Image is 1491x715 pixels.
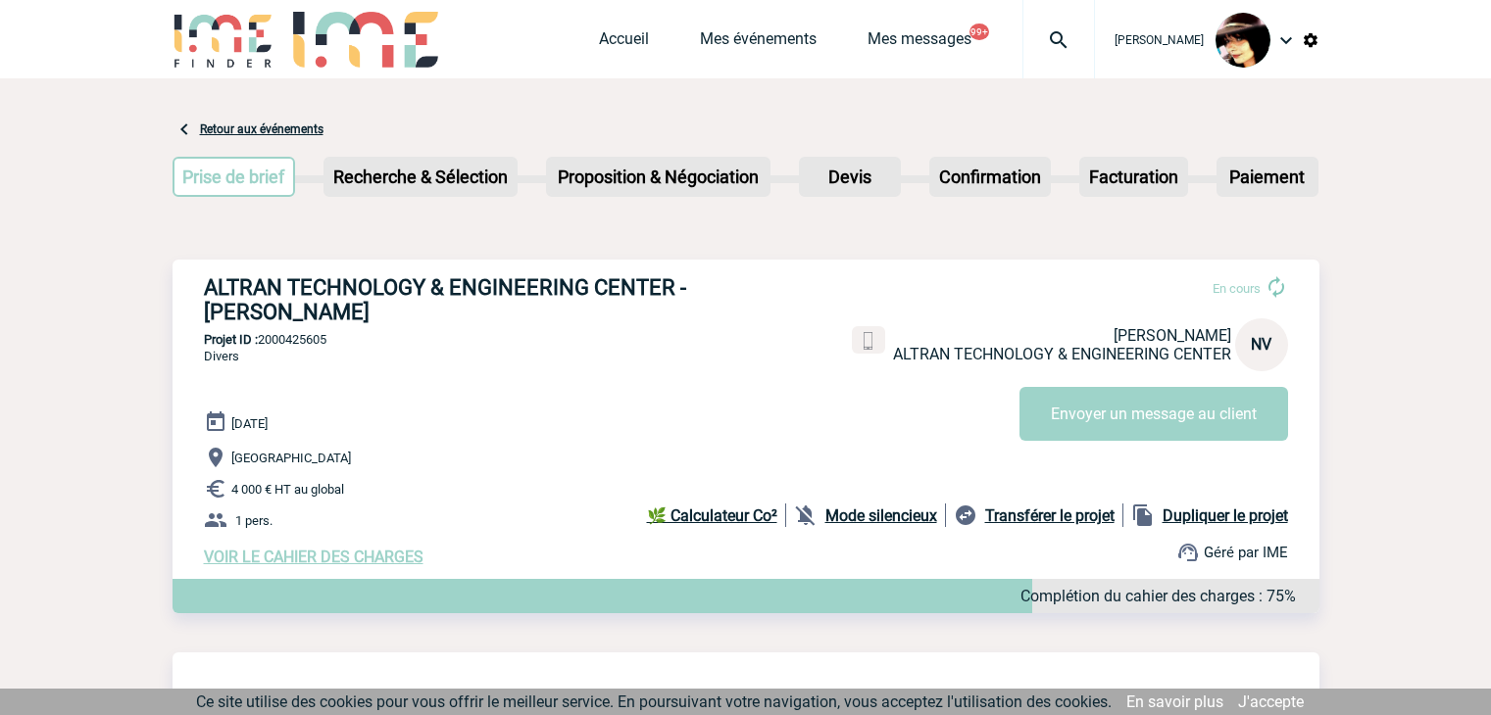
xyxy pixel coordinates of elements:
[174,159,294,195] p: Prise de brief
[1238,692,1304,711] a: J'accepte
[1126,692,1223,711] a: En savoir plus
[931,159,1049,195] p: Confirmation
[860,332,877,350] img: portable.png
[1204,544,1288,561] span: Géré par IME
[325,159,516,195] p: Recherche & Sélection
[647,503,786,527] a: 🌿 Calculateur Co²
[1163,506,1288,525] b: Dupliquer le projet
[204,548,423,566] a: VOIR LE CAHIER DES CHARGES
[231,482,344,497] span: 4 000 € HT au global
[204,349,239,363] span: Divers
[204,332,258,347] b: Projet ID :
[825,506,937,525] b: Mode silencieux
[1251,335,1271,354] span: NV
[599,29,649,57] a: Accueil
[868,29,971,57] a: Mes messages
[1131,503,1155,527] img: file_copy-black-24dp.png
[700,29,817,57] a: Mes événements
[204,275,792,324] h3: ALTRAN TECHNOLOGY & ENGINEERING CENTER - [PERSON_NAME]
[1218,159,1317,195] p: Paiement
[985,506,1115,525] b: Transférer le projet
[231,451,351,465] span: [GEOGRAPHIC_DATA]
[647,506,777,525] b: 🌿 Calculateur Co²
[173,12,274,68] img: IME-Finder
[196,692,1112,711] span: Ce site utilise des cookies pour vous offrir le meilleur service. En poursuivant votre navigation...
[200,122,323,136] a: Retour aux événements
[1176,541,1200,564] img: support.png
[173,332,1319,347] p: 2000425605
[1019,387,1288,441] button: Envoyer un message au client
[801,159,899,195] p: Devis
[1115,33,1204,47] span: [PERSON_NAME]
[893,345,1231,363] span: ALTRAN TECHNOLOGY & ENGINEERING CENTER
[548,159,769,195] p: Proposition & Négociation
[1216,13,1270,68] img: 101023-0.jpg
[1114,326,1231,345] span: [PERSON_NAME]
[235,513,273,528] span: 1 pers.
[1213,281,1261,296] span: En cours
[969,24,989,40] button: 99+
[1081,159,1186,195] p: Facturation
[231,416,268,431] span: [DATE]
